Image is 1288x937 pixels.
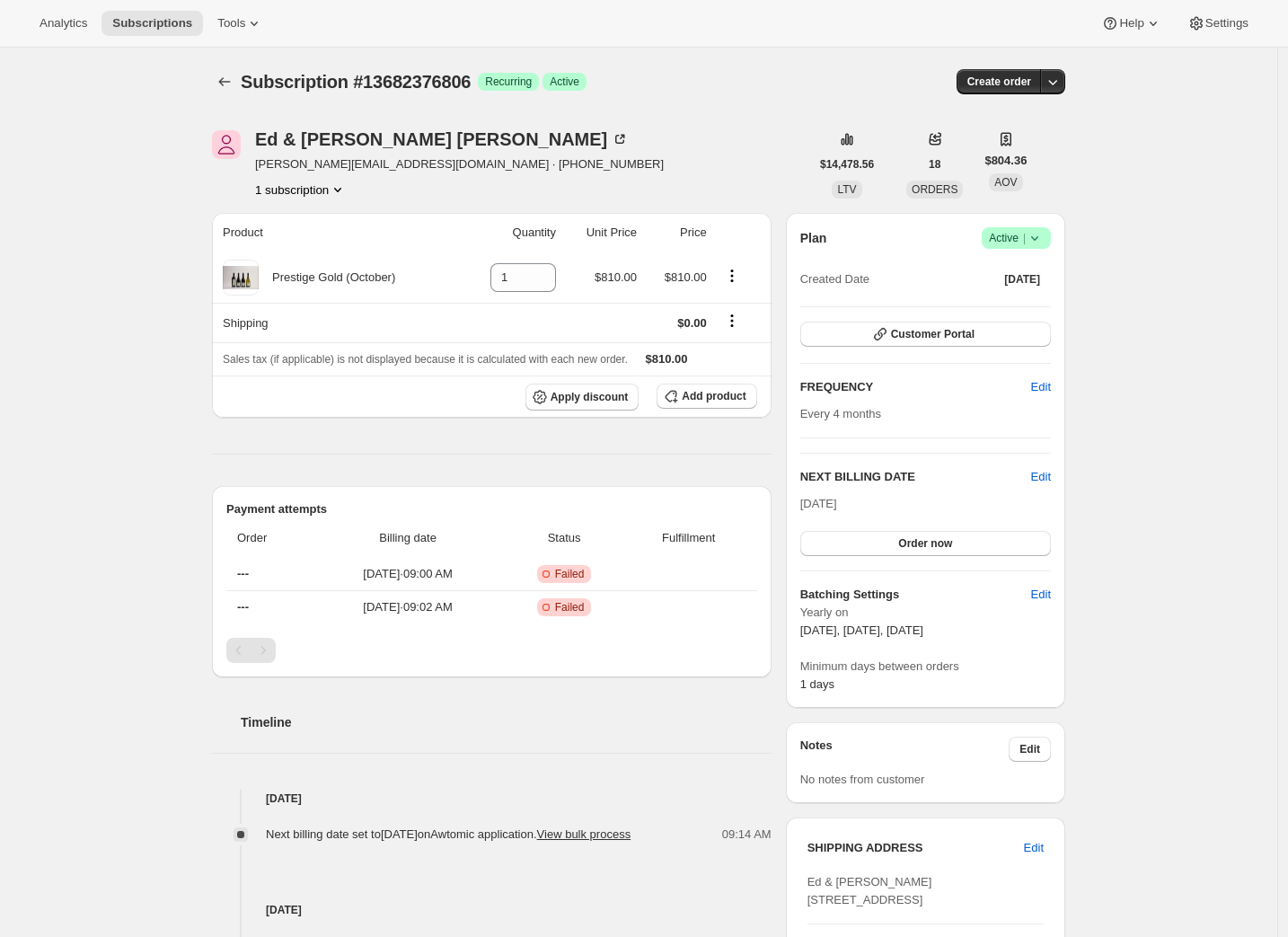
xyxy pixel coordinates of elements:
button: Edit [1031,468,1051,486]
th: Quantity [461,213,561,252]
span: Every 4 months [800,407,881,420]
span: Active [989,229,1044,247]
button: 18 [918,152,951,177]
span: $0.00 [677,316,707,330]
span: Ed & [PERSON_NAME] [STREET_ADDRESS] [807,875,932,906]
span: ORDERS [912,183,957,196]
div: Ed & [PERSON_NAME] [PERSON_NAME] [255,130,629,148]
h6: Batching Settings [800,586,1031,604]
span: 1 days [800,677,834,691]
span: $804.36 [984,152,1027,170]
span: [DATE] · 09:00 AM [319,565,498,583]
h3: SHIPPING ADDRESS [807,839,1024,857]
button: Edit [1009,737,1051,762]
button: Edit [1020,373,1062,402]
span: Help [1119,16,1143,31]
span: $14,478.56 [820,157,874,172]
span: Subscriptions [112,16,192,31]
span: Customer Portal [891,327,975,341]
span: $810.00 [646,352,688,366]
button: Create order [957,69,1042,94]
h2: Timeline [241,713,772,731]
button: Tools [207,11,274,36]
h4: [DATE] [212,790,772,808]
button: Settings [1177,11,1259,36]
button: Edit [1020,580,1062,609]
button: View bulk process [537,827,631,841]
button: Add product [657,384,756,409]
span: $810.00 [665,270,707,284]
span: Edit [1031,378,1051,396]
span: Analytics [40,16,87,31]
span: LTV [837,183,856,196]
span: Edit [1019,742,1040,756]
span: Tools [217,16,245,31]
span: Status [507,529,620,547]
button: Product actions [255,181,347,199]
div: Prestige Gold (October) [259,269,395,287]
th: Unit Price [561,213,642,252]
button: [DATE] [993,267,1051,292]
span: --- [237,600,249,614]
button: Shipping actions [718,311,746,331]
span: [DATE], [DATE], [DATE] [800,623,923,637]
span: [DATE] · 09:02 AM [319,598,498,616]
button: $14,478.56 [809,152,885,177]
span: Subscription #13682376806 [241,72,471,92]
span: No notes from customer [800,773,925,786]
button: Subscriptions [212,69,237,94]
th: Price [642,213,712,252]
span: Failed [555,600,585,614]
span: Order now [898,536,952,551]
span: Edit [1024,839,1044,857]
span: 18 [929,157,940,172]
span: Add product [682,389,745,403]
th: Shipping [212,303,461,342]
h4: [DATE] [212,901,772,919]
span: Sales tax (if applicable) is not displayed because it is calculated with each new order. [223,353,628,366]
span: Edit [1031,586,1051,604]
button: Analytics [29,11,98,36]
th: Order [226,518,313,558]
span: | [1023,231,1026,245]
h2: Payment attempts [226,500,757,518]
span: [DATE] [1004,272,1040,287]
span: Minimum days between orders [800,658,1051,676]
span: 09:14 AM [722,826,772,844]
button: Product actions [718,266,746,286]
span: Billing date [319,529,498,547]
button: Help [1090,11,1172,36]
span: Next billing date set to [DATE] on Awtomic application . [266,827,631,841]
span: Recurring [485,75,532,89]
span: Yearly on [800,604,1051,622]
h3: Notes [800,737,1010,762]
span: Failed [555,567,585,581]
h2: Plan [800,229,827,247]
h2: FREQUENCY [800,378,1031,396]
span: Fulfillment [631,529,746,547]
button: Apply discount [525,384,640,411]
span: Ed & Julie Connolly [212,130,241,159]
h2: NEXT BILLING DATE [800,468,1031,486]
span: --- [237,567,249,580]
span: AOV [994,176,1017,189]
nav: Pagination [226,638,757,663]
button: Subscriptions [101,11,203,36]
span: Created Date [800,270,869,288]
button: Edit [1013,834,1054,862]
span: $810.00 [595,270,637,284]
span: Create order [967,75,1031,89]
th: Product [212,213,461,252]
button: Customer Portal [800,322,1051,347]
span: Settings [1205,16,1248,31]
span: Active [550,75,579,89]
span: [PERSON_NAME][EMAIL_ADDRESS][DOMAIN_NAME] · [PHONE_NUMBER] [255,155,664,173]
button: Order now [800,531,1051,556]
span: Apply discount [551,390,629,404]
span: [DATE] [800,497,837,510]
